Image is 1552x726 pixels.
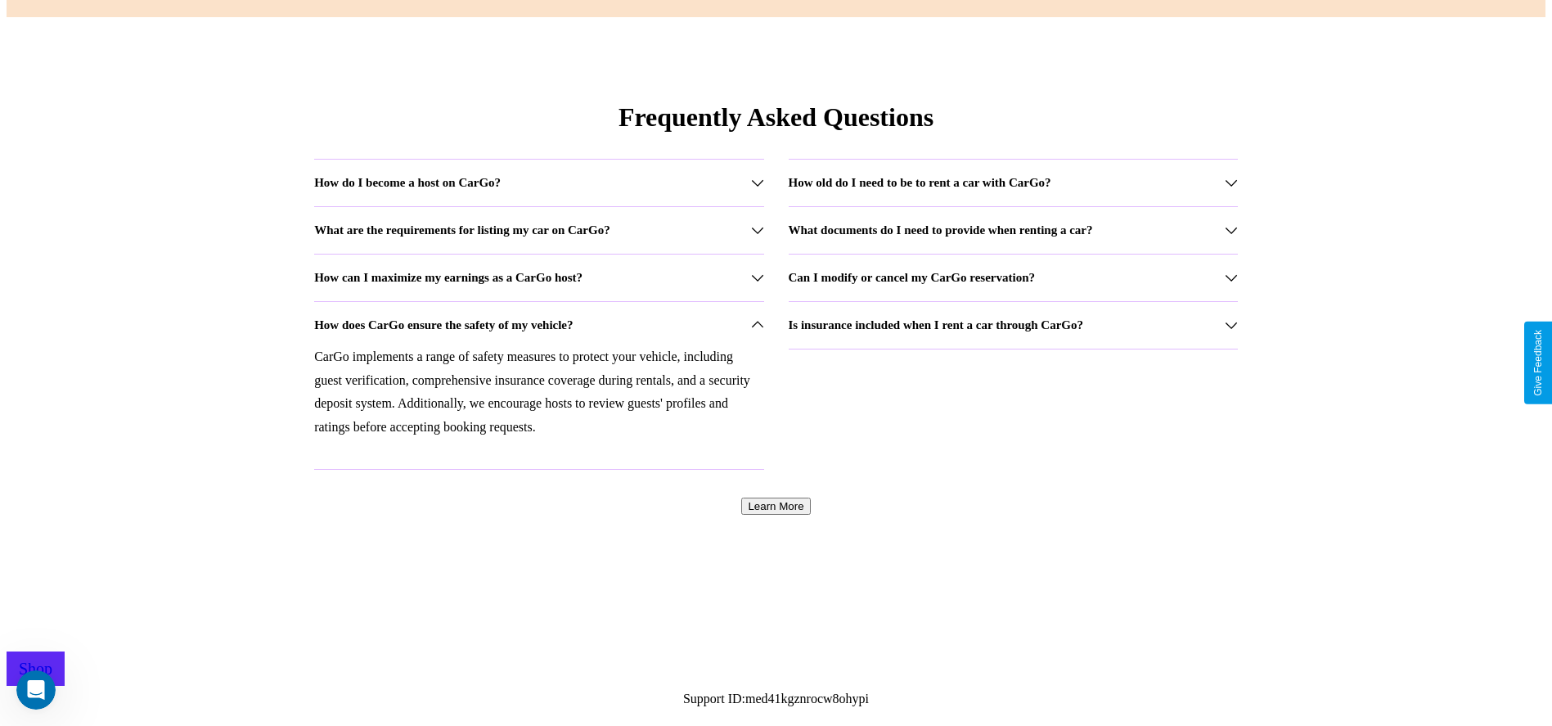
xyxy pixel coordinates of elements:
[1532,330,1544,396] div: Give Feedback
[789,271,1036,285] h3: Can I modify or cancel my CarGo reservation?
[314,271,583,285] h3: How can I maximize my earnings as a CarGo host?
[789,223,1093,237] h3: What documents do I need to provide when renting a car?
[314,94,1238,141] h1: Frequently Asked Questions
[789,318,1083,332] h3: Is insurance included when I rent a car through CarGo?
[7,588,1545,643] h2: Explore Merch
[7,652,65,686] a: Shop
[314,176,501,190] h3: How do I become a host on CarGo?
[789,176,1051,190] h3: How old do I need to be to rent a car with CarGo?
[683,692,869,706] p: Support ID: med41kgznrocw8ohypi
[314,318,573,332] h3: How does CarGo ensure the safety of my vehicle?
[314,223,610,237] h3: What are the requirements for listing my car on CarGo?
[741,498,810,515] button: Learn More
[314,345,763,440] p: CarGo implements a range of safety measures to protect your vehicle, including guest verification...
[16,670,56,710] iframe: Intercom live chat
